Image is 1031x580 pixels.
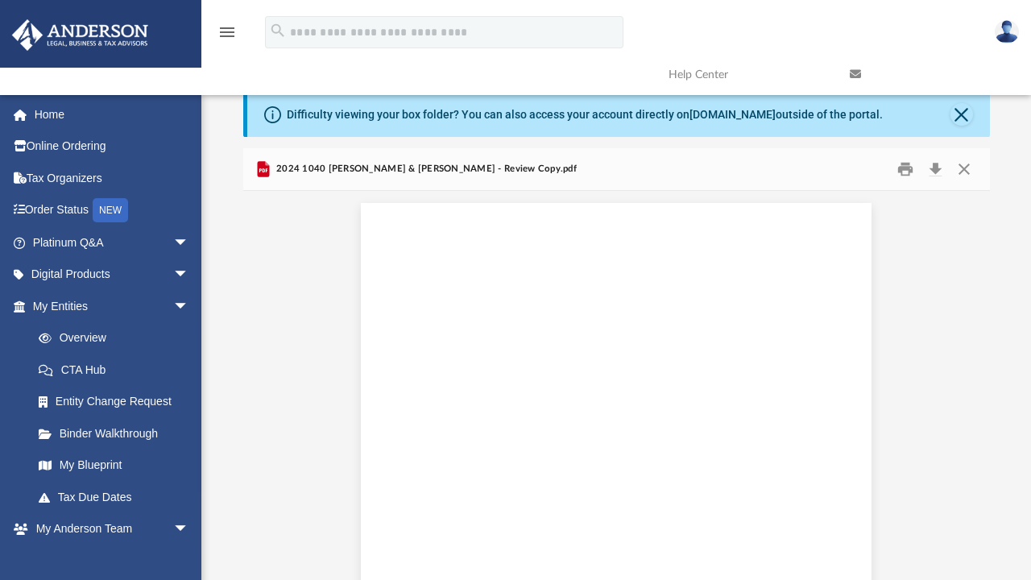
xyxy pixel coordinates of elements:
a: Tax Organizers [11,162,213,194]
span: arrow_drop_down [173,290,205,323]
span: arrow_drop_down [173,226,205,259]
a: Digital Productsarrow_drop_down [11,259,213,291]
a: Tax Due Dates [23,481,213,513]
a: Platinum Q&Aarrow_drop_down [11,226,213,259]
button: Close [950,103,973,126]
a: My Anderson Team [23,545,197,577]
a: Help Center [656,43,838,106]
i: search [269,22,287,39]
a: CTA Hub [23,354,213,386]
span: arrow_drop_down [173,513,205,546]
a: Order StatusNEW [11,194,213,227]
a: Home [11,98,213,130]
span: 2024 1040 [PERSON_NAME] & [PERSON_NAME] - Review Copy.pdf [273,162,577,176]
img: Anderson Advisors Platinum Portal [7,19,153,51]
a: Entity Change Request [23,386,213,418]
span: arrow_drop_down [173,259,205,292]
button: Close [950,157,979,182]
button: Print [889,157,921,182]
a: My Entitiesarrow_drop_down [11,290,213,322]
a: menu [217,31,237,42]
div: NEW [93,198,128,222]
i: menu [217,23,237,42]
div: Difficulty viewing your box folder? You can also access your account directly on outside of the p... [287,106,883,123]
a: Online Ordering [11,130,213,163]
a: Overview [23,322,213,354]
a: Binder Walkthrough [23,417,213,449]
a: [DOMAIN_NAME] [689,108,776,121]
img: User Pic [995,20,1019,43]
a: My Blueprint [23,449,205,482]
button: Download [921,157,950,182]
a: My Anderson Teamarrow_drop_down [11,513,205,545]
